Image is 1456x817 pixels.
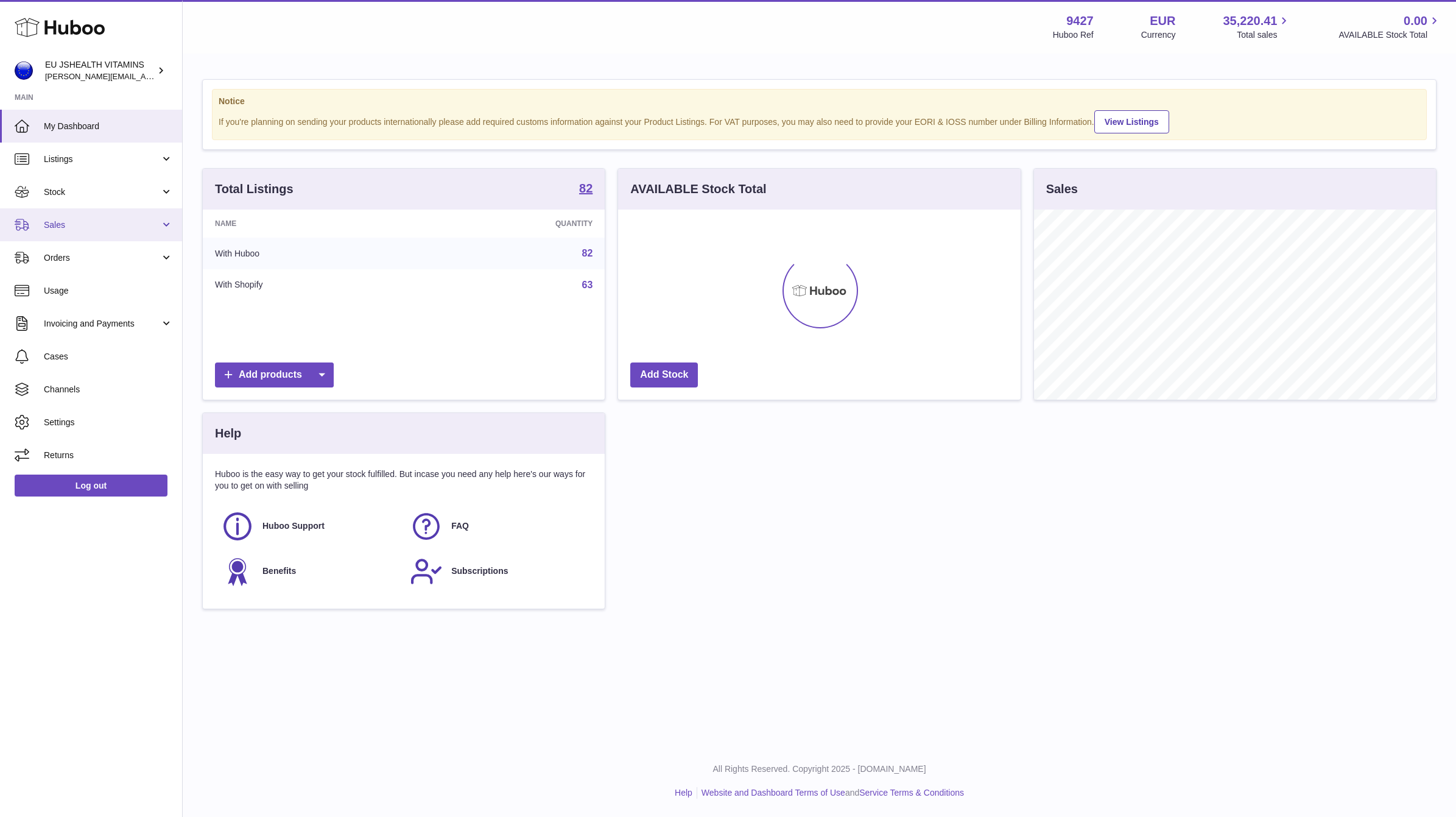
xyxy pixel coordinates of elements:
span: Benefits [262,565,296,577]
span: Returns [44,450,173,461]
a: FAQ [410,510,586,543]
a: 82 [582,248,593,258]
a: View Listings [1094,110,1169,133]
div: Huboo Ref [1053,29,1094,41]
strong: Notice [219,96,1420,107]
span: Stock [44,186,160,198]
a: 63 [582,280,593,290]
a: Website and Dashboard Terms of Use [702,788,845,798]
div: Currency [1141,29,1176,41]
img: laura@jessicasepel.com [15,62,33,80]
span: 0.00 [1404,13,1427,29]
a: Add Stock [630,363,698,387]
a: Benefits [221,555,398,588]
strong: EUR [1150,13,1175,29]
li: and [697,787,964,799]
a: Service Terms & Conditions [859,788,964,798]
span: Total sales [1237,29,1291,41]
h3: Total Listings [215,181,294,197]
span: Sales [44,219,160,231]
a: Subscriptions [410,555,586,588]
a: Help [675,788,692,798]
span: AVAILABLE Stock Total [1338,29,1441,41]
strong: 82 [579,182,593,194]
h3: Sales [1046,181,1078,197]
a: 35,220.41 Total sales [1223,13,1291,41]
p: All Rights Reserved. Copyright 2025 - [DOMAIN_NAME] [192,763,1446,775]
td: With Shopify [203,269,420,301]
span: Orders [44,252,160,264]
h3: Help [215,425,241,442]
span: Invoicing and Payments [44,318,160,330]
a: 0.00 AVAILABLE Stock Total [1338,13,1441,41]
span: Subscriptions [451,565,508,577]
a: Log out [15,475,167,497]
p: Huboo is the easy way to get your stock fulfilled. But incase you need any help here's our ways f... [215,469,593,492]
span: 35,220.41 [1223,13,1277,29]
a: Huboo Support [221,510,398,543]
span: Listings [44,154,160,165]
div: If you're planning on sending your products internationally please add required customs informati... [219,108,1420,133]
span: Usage [44,285,173,297]
strong: 9427 [1066,13,1094,29]
h3: AVAILABLE Stock Total [630,181,766,197]
span: Settings [44,417,173,428]
th: Name [203,210,420,238]
span: My Dashboard [44,121,173,132]
span: [PERSON_NAME][EMAIL_ADDRESS][DOMAIN_NAME] [45,71,244,81]
span: Cases [44,351,173,363]
span: FAQ [451,520,469,532]
span: Huboo Support [262,520,325,532]
a: 82 [579,182,593,197]
a: Add products [215,363,334,387]
th: Quantity [420,210,605,238]
div: EU JSHEALTH VITAMINS [45,59,155,82]
td: With Huboo [203,238,420,269]
span: Channels [44,384,173,395]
